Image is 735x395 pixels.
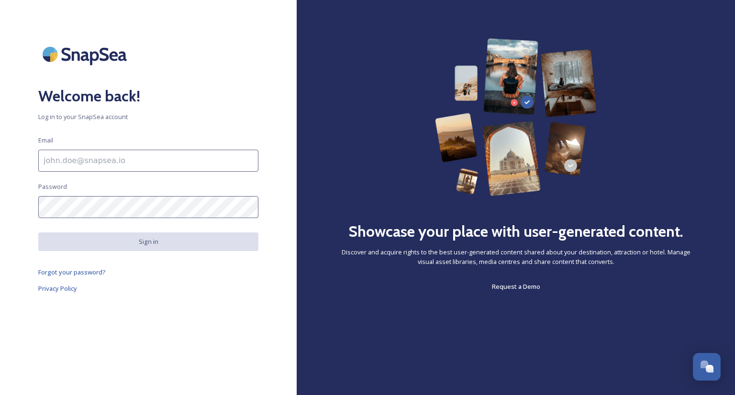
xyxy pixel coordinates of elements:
img: SnapSea Logo [38,38,134,70]
span: Request a Demo [492,282,540,291]
a: Request a Demo [492,281,540,292]
a: Forgot your password? [38,266,258,278]
img: 63b42ca75bacad526042e722_Group%20154-p-800.png [435,38,596,196]
input: john.doe@snapsea.io [38,150,258,172]
a: Privacy Policy [38,283,258,294]
span: Password [38,182,67,191]
button: Sign in [38,232,258,251]
span: Log in to your SnapSea account [38,112,258,121]
span: Privacy Policy [38,284,77,293]
span: Discover and acquire rights to the best user-generated content shared about your destination, att... [335,248,697,266]
span: Email [38,136,53,145]
span: Forgot your password? [38,268,106,276]
h2: Welcome back! [38,85,258,108]
button: Open Chat [693,353,721,381]
h2: Showcase your place with user-generated content. [348,220,683,243]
